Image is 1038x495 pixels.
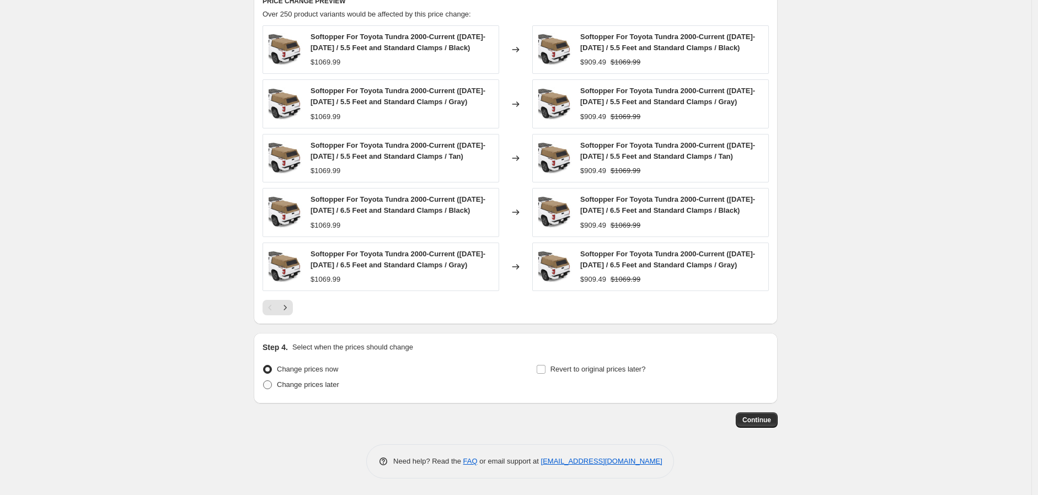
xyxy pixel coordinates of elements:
[311,111,340,122] div: $1069.99
[541,457,662,465] a: [EMAIL_ADDRESS][DOMAIN_NAME]
[538,33,571,66] img: softopper-toyota-tundra-truck-bed-cap_80x.jpg
[550,365,646,373] span: Revert to original prices later?
[478,457,541,465] span: or email support at
[269,196,302,229] img: softopper-toyota-tundra-truck-bed-cap_80x.jpg
[742,416,771,424] span: Continue
[269,250,302,283] img: softopper-toyota-tundra-truck-bed-cap_80x.jpg
[463,457,478,465] a: FAQ
[611,57,640,68] strike: $1069.99
[580,195,755,214] span: Softopper For Toyota Tundra 2000-Current ([DATE]-[DATE] / 6.5 Feet and Standard Clamps / Black)
[292,342,413,353] p: Select when the prices should change
[269,33,302,66] img: softopper-toyota-tundra-truck-bed-cap_80x.jpg
[263,342,288,353] h2: Step 4.
[263,300,293,315] nav: Pagination
[393,457,463,465] span: Need help? Read the
[277,365,338,373] span: Change prices now
[311,220,340,231] div: $1069.99
[311,195,485,214] span: Softopper For Toyota Tundra 2000-Current ([DATE]-[DATE] / 6.5 Feet and Standard Clamps / Black)
[580,141,755,160] span: Softopper For Toyota Tundra 2000-Current ([DATE]-[DATE] / 5.5 Feet and Standard Clamps / Tan)
[311,33,485,52] span: Softopper For Toyota Tundra 2000-Current ([DATE]-[DATE] / 5.5 Feet and Standard Clamps / Black)
[311,165,340,176] div: $1069.99
[580,250,755,269] span: Softopper For Toyota Tundra 2000-Current ([DATE]-[DATE] / 6.5 Feet and Standard Clamps / Gray)
[311,87,485,106] span: Softopper For Toyota Tundra 2000-Current ([DATE]-[DATE] / 5.5 Feet and Standard Clamps / Gray)
[580,33,755,52] span: Softopper For Toyota Tundra 2000-Current ([DATE]-[DATE] / 5.5 Feet and Standard Clamps / Black)
[538,250,571,283] img: softopper-toyota-tundra-truck-bed-cap_80x.jpg
[580,57,606,68] div: $909.49
[311,274,340,285] div: $1069.99
[311,250,485,269] span: Softopper For Toyota Tundra 2000-Current ([DATE]-[DATE] / 6.5 Feet and Standard Clamps / Gray)
[611,220,640,231] strike: $1069.99
[611,165,640,176] strike: $1069.99
[580,111,606,122] div: $909.49
[538,88,571,121] img: softopper-toyota-tundra-truck-bed-cap_80x.jpg
[263,10,471,18] span: Over 250 product variants would be affected by this price change:
[277,300,293,315] button: Next
[311,57,340,68] div: $1069.99
[580,220,606,231] div: $909.49
[736,412,778,428] button: Continue
[269,88,302,121] img: softopper-toyota-tundra-truck-bed-cap_80x.jpg
[538,196,571,229] img: softopper-toyota-tundra-truck-bed-cap_80x.jpg
[277,380,339,389] span: Change prices later
[580,87,755,106] span: Softopper For Toyota Tundra 2000-Current ([DATE]-[DATE] / 5.5 Feet and Standard Clamps / Gray)
[269,142,302,175] img: softopper-toyota-tundra-truck-bed-cap_80x.jpg
[580,274,606,285] div: $909.49
[611,111,640,122] strike: $1069.99
[311,141,485,160] span: Softopper For Toyota Tundra 2000-Current ([DATE]-[DATE] / 5.5 Feet and Standard Clamps / Tan)
[611,274,640,285] strike: $1069.99
[580,165,606,176] div: $909.49
[538,142,571,175] img: softopper-toyota-tundra-truck-bed-cap_80x.jpg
